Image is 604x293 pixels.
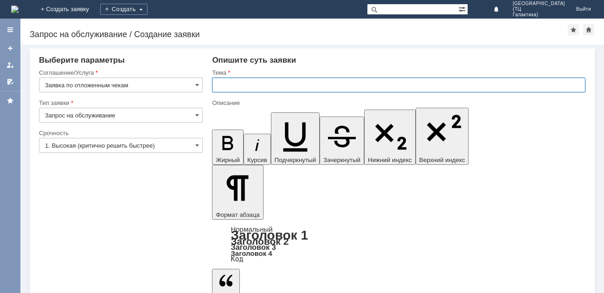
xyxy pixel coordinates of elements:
div: Запрос на обслуживание / Создание заявки [30,30,568,39]
span: Курсив [247,156,267,163]
div: Соглашение/Услуга [39,70,201,76]
a: Мои согласования [3,74,18,89]
a: Заголовок 4 [231,249,272,257]
div: Описание [212,100,584,106]
span: Опишите суть заявки [212,56,296,65]
button: Верхний индекс [416,108,469,165]
button: Нижний индекс [364,110,416,165]
span: Формат абзаца [216,211,259,218]
button: Жирный [212,130,244,165]
button: Зачеркнутый [320,117,364,165]
span: Нижний индекс [368,156,412,163]
img: logo [11,6,19,13]
span: Зачеркнутый [323,156,360,163]
span: [GEOGRAPHIC_DATA] [513,1,565,7]
a: Заголовок 1 [231,228,308,242]
button: Курсив [244,134,271,165]
a: Заголовок 3 [231,243,276,251]
div: Сделать домашней страницей [583,24,594,35]
div: Тема [212,70,584,76]
a: Создать заявку [3,41,18,56]
a: Мои заявки [3,58,18,72]
span: Выберите параметры [39,56,125,65]
div: Срочность [39,130,201,136]
div: Создать [100,4,148,15]
div: Формат абзаца [212,226,585,262]
span: (ТЦ [513,7,565,12]
span: Расширенный поиск [458,4,468,13]
button: Формат абзаца [212,165,263,220]
span: Галактика) [513,12,565,18]
a: Перейти на домашнюю страницу [11,6,19,13]
span: Жирный [216,156,240,163]
div: Тип заявки [39,100,201,106]
a: Заголовок 2 [231,236,289,247]
div: Добавить в избранное [568,24,579,35]
a: Нормальный [231,225,272,233]
button: Подчеркнутый [271,112,320,165]
span: Верхний индекс [419,156,465,163]
a: Код [231,255,243,263]
span: Подчеркнутый [275,156,316,163]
